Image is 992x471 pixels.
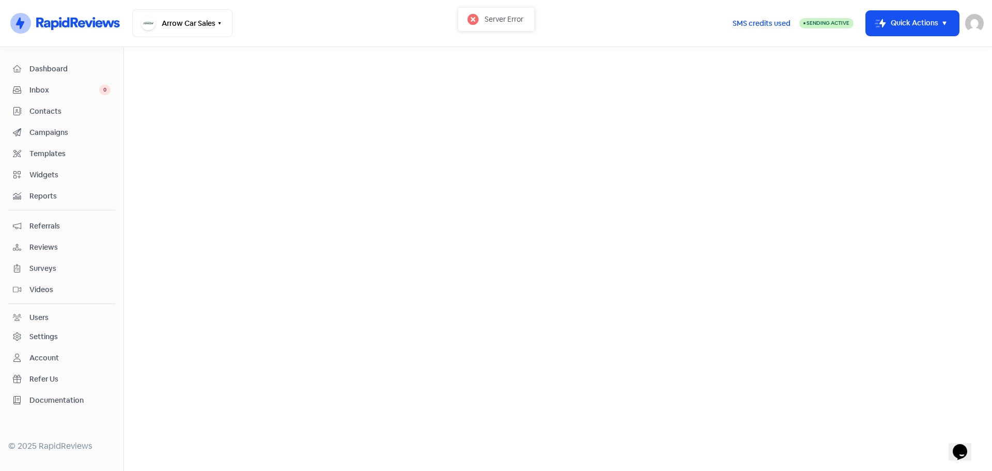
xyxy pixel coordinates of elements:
a: Reports [8,187,115,206]
span: Surveys [29,263,111,274]
a: Dashboard [8,59,115,79]
span: Documentation [29,395,111,406]
a: Campaigns [8,123,115,142]
div: Users [29,312,49,323]
a: Reviews [8,238,115,257]
span: Inbox [29,85,99,96]
span: Reports [29,191,111,202]
div: Server Error [485,13,523,25]
div: Settings [29,331,58,342]
span: Dashboard [29,64,111,74]
a: Sending Active [799,17,854,29]
iframe: chat widget [949,430,982,461]
span: 0 [99,85,111,95]
a: Videos [8,280,115,299]
a: Settings [8,327,115,346]
a: Inbox 0 [8,81,115,100]
a: Templates [8,144,115,163]
span: Sending Active [807,20,849,26]
a: Surveys [8,259,115,278]
button: Quick Actions [866,11,959,36]
img: User [965,14,984,33]
button: Arrow Car Sales [132,9,233,37]
a: SMS credits used [724,17,799,28]
span: Referrals [29,221,111,232]
a: Widgets [8,165,115,185]
a: Refer Us [8,370,115,389]
span: Reviews [29,242,111,253]
a: Account [8,348,115,368]
a: Documentation [8,391,115,410]
span: Videos [29,284,111,295]
a: Users [8,308,115,327]
a: Contacts [8,102,115,121]
span: Widgets [29,170,111,180]
div: Account [29,353,59,363]
span: Contacts [29,106,111,117]
span: Refer Us [29,374,111,385]
span: Templates [29,148,111,159]
span: SMS credits used [733,18,791,29]
span: Campaigns [29,127,111,138]
div: © 2025 RapidReviews [8,440,115,452]
a: Referrals [8,217,115,236]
